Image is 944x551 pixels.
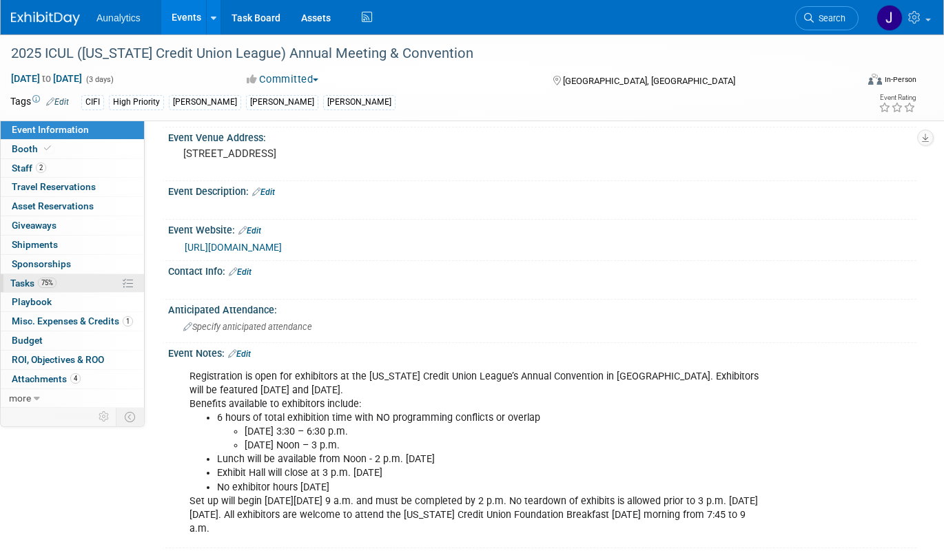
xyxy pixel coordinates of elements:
[168,127,916,145] div: Event Venue Address:
[10,278,57,289] span: Tasks
[12,181,96,192] span: Travel Reservations
[217,453,763,466] li: Lunch will be available from Noon - 2 p.m. [DATE]
[217,466,763,480] li: Exhibit Hall will close at 3 p.m. [DATE]
[229,267,252,277] a: Edit
[245,425,763,439] li: [DATE] 3:30 – 6:30 p.m.
[12,220,57,231] span: Giveaways
[92,408,116,426] td: Personalize Event Tab Strip
[238,226,261,236] a: Edit
[1,236,144,254] a: Shipments
[96,12,141,23] span: Aunalytics
[1,159,144,178] a: Staff2
[12,335,43,346] span: Budget
[563,76,735,86] span: [GEOGRAPHIC_DATA], [GEOGRAPHIC_DATA]
[1,370,144,388] a: Attachments4
[12,124,89,135] span: Event Information
[1,389,144,408] a: more
[40,73,53,84] span: to
[168,181,916,199] div: Event Description:
[12,200,94,211] span: Asset Reservations
[81,95,104,110] div: CIFI
[12,258,71,269] span: Sponsorships
[1,331,144,350] a: Budget
[10,72,83,85] span: [DATE] [DATE]
[876,5,903,31] img: Julie Grisanti-Cieslak
[11,12,80,25] img: ExhibitDay
[217,411,763,453] li: 6 hours of total exhibition time with NO programming conflicts or overlap
[1,351,144,369] a: ROI, Objectives & ROO
[9,393,31,404] span: more
[217,481,763,495] li: No exhibitor hours [DATE]
[245,439,763,453] li: [DATE] Noon – 3 p.m.
[12,373,81,384] span: Attachments
[46,97,69,107] a: Edit
[38,278,57,288] span: 75%
[183,322,312,332] span: Specify anticipated attendance
[814,13,845,23] span: Search
[169,95,241,110] div: [PERSON_NAME]
[12,354,104,365] span: ROI, Objectives & ROO
[185,242,282,253] a: [URL][DOMAIN_NAME]
[168,261,916,279] div: Contact Info:
[1,178,144,196] a: Travel Reservations
[879,94,916,101] div: Event Rating
[1,216,144,235] a: Giveaways
[168,343,916,361] div: Event Notes:
[44,145,51,152] i: Booth reservation complete
[168,220,916,238] div: Event Website:
[116,408,145,426] td: Toggle Event Tabs
[168,300,916,317] div: Anticipated Attendance:
[10,94,69,110] td: Tags
[884,74,916,85] div: In-Person
[12,163,46,174] span: Staff
[1,197,144,216] a: Asset Reservations
[795,6,859,30] a: Search
[1,121,144,139] a: Event Information
[70,373,81,384] span: 4
[246,95,318,110] div: [PERSON_NAME]
[12,315,133,326] span: Misc. Expenses & Credits
[12,143,54,154] span: Booth
[183,147,465,160] pre: [STREET_ADDRESS]
[36,163,46,173] span: 2
[1,140,144,158] a: Booth
[123,316,133,326] span: 1
[1,255,144,273] a: Sponsorships
[1,312,144,331] a: Misc. Expenses & Credits1
[228,349,251,359] a: Edit
[109,95,164,110] div: High Priority
[783,72,916,92] div: Event Format
[1,293,144,311] a: Playbook
[323,95,396,110] div: [PERSON_NAME]
[12,296,52,307] span: Playbook
[6,41,839,66] div: 2025 ICUL ([US_STATE] Credit Union League) Annual Meeting & Convention
[180,363,771,543] div: Registration is open for exhibitors at the [US_STATE] Credit Union League’s Annual Convention in ...
[242,72,324,87] button: Committed
[1,274,144,293] a: Tasks75%
[252,187,275,197] a: Edit
[868,74,882,85] img: Format-Inperson.png
[12,239,58,250] span: Shipments
[85,75,114,84] span: (3 days)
